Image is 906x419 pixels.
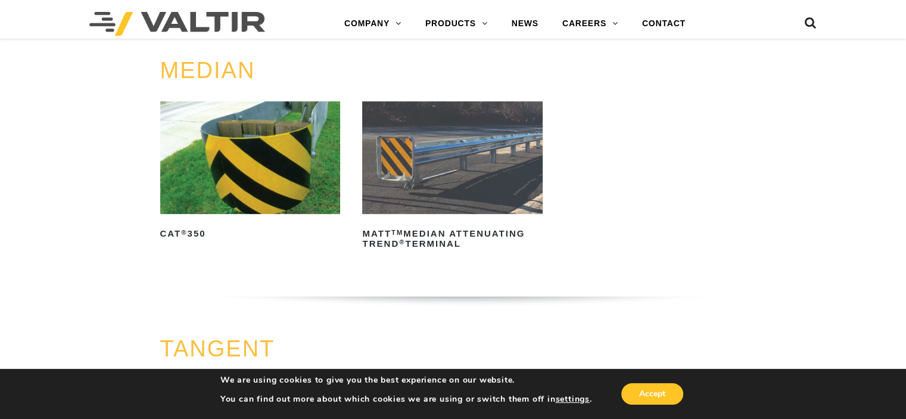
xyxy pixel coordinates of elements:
sup: TM [391,229,403,236]
a: CAT®350 [160,101,341,244]
button: Accept [621,383,683,405]
a: CAREERS [550,12,630,36]
a: PRODUCTS [413,12,500,36]
h2: CAT 350 [160,225,341,244]
a: MEDIAN [160,58,256,83]
sup: ® [399,238,405,246]
h2: MATT Median Attenuating TREND Terminal [362,225,543,253]
sup: ® [181,229,187,236]
a: CONTACT [630,12,698,36]
a: TANGENT [160,336,275,361]
a: COMPANY [332,12,413,36]
a: MATTTMMedian Attenuating TREND®Terminal [362,101,543,253]
p: We are using cookies to give you the best experience on our website. [220,375,592,386]
img: Valtir [89,12,265,36]
button: settings [555,394,589,405]
a: NEWS [500,12,550,36]
p: You can find out more about which cookies we are using or switch them off in . [220,394,592,405]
